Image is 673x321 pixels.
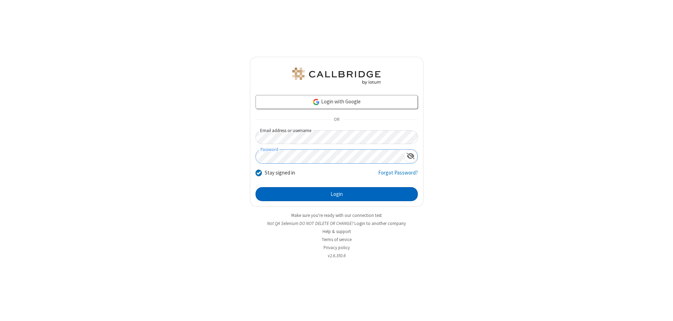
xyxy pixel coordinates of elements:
a: Make sure you're ready with our connection test [291,212,382,218]
a: Forgot Password? [378,169,418,182]
a: Login with Google [256,95,418,109]
input: Password [256,150,404,163]
a: Terms of service [322,237,352,243]
div: Show password [404,150,417,163]
a: Privacy policy [324,245,350,251]
li: v2.6.350.6 [250,252,423,259]
label: Stay signed in [265,169,295,177]
button: Login to another company [354,220,406,227]
input: Email address or username [256,130,418,144]
img: google-icon.png [312,98,320,106]
button: Login [256,187,418,201]
a: Help & support [322,228,351,234]
span: OR [331,115,342,125]
li: Not QA Selenium DO NOT DELETE OR CHANGE? [250,220,423,227]
img: QA Selenium DO NOT DELETE OR CHANGE [291,68,382,84]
